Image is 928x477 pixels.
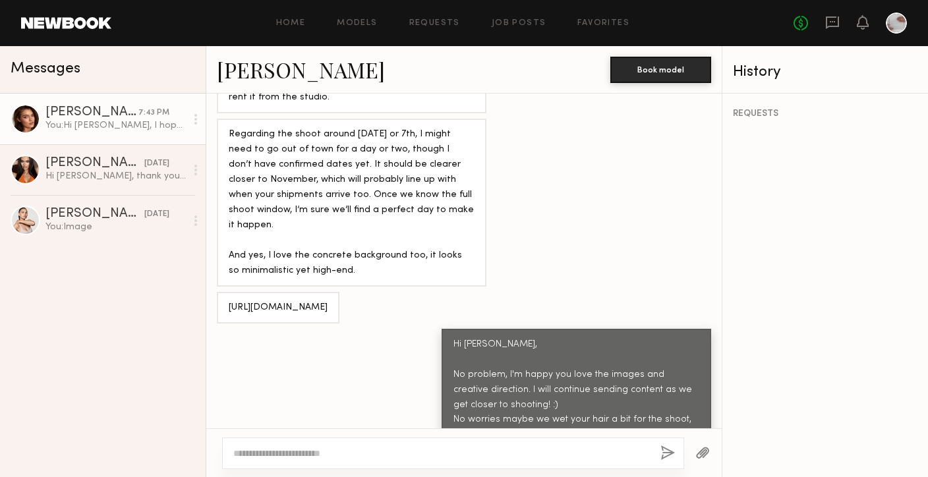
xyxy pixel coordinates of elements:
div: [URL][DOMAIN_NAME] [229,300,328,316]
a: Home [276,19,306,28]
div: 7:43 PM [138,107,169,119]
div: Hi [PERSON_NAME], thank you for the message!:) I would love to work together! I’m pretty flexible... [45,170,186,182]
button: Book model [610,57,711,83]
div: You: Image [45,221,186,233]
a: [PERSON_NAME] [217,55,385,84]
div: [DATE] [144,208,169,221]
span: Messages [11,61,80,76]
div: [PERSON_NAME] [45,106,138,119]
a: Job Posts [492,19,546,28]
div: [DATE] [144,157,169,170]
div: [PERSON_NAME] [45,157,144,170]
div: [PERSON_NAME] [45,208,144,221]
div: You: Hi [PERSON_NAME], I hope you are doing well! Thank you for sending over the photos. Gorgeous... [45,119,186,132]
a: Book model [610,63,711,74]
a: Requests [409,19,460,28]
div: REQUESTS [733,109,917,119]
a: Models [337,19,377,28]
div: History [733,65,917,80]
a: Favorites [577,19,629,28]
div: Regarding the shoot around [DATE] or 7th, I might need to go out of town for a day or two, though... [229,127,475,279]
